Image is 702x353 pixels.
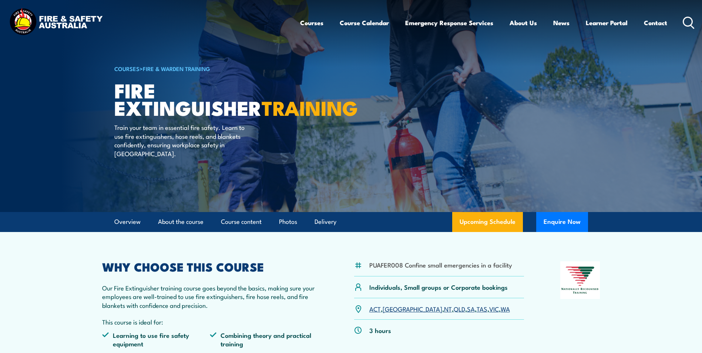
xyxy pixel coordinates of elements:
button: Enquire Now [536,212,588,232]
li: PUAFER008 Confine small emergencies in a facility [369,260,512,269]
p: Individuals, Small groups or Corporate bookings [369,283,508,291]
a: Course Calendar [340,13,389,33]
a: WA [501,304,510,313]
a: Overview [114,212,141,232]
img: Nationally Recognised Training logo. [560,261,600,299]
p: This course is ideal for: [102,317,318,326]
li: Combining theory and practical training [210,331,318,348]
a: Delivery [315,212,336,232]
a: About the course [158,212,204,232]
a: Upcoming Schedule [452,212,523,232]
p: 3 hours [369,326,391,334]
p: Our Fire Extinguisher training course goes beyond the basics, making sure your employees are well... [102,283,318,309]
a: TAS [477,304,487,313]
h6: > [114,64,297,73]
strong: TRAINING [262,92,358,122]
a: About Us [510,13,537,33]
a: Course content [221,212,262,232]
a: Fire & Warden Training [143,64,210,73]
p: , , , , , , , [369,305,510,313]
a: Photos [279,212,297,232]
a: [GEOGRAPHIC_DATA] [383,304,442,313]
a: SA [467,304,475,313]
a: COURSES [114,64,140,73]
a: News [553,13,570,33]
a: QLD [454,304,465,313]
a: Learner Portal [586,13,628,33]
h2: WHY CHOOSE THIS COURSE [102,261,318,272]
li: Learning to use fire safety equipment [102,331,210,348]
a: VIC [489,304,499,313]
a: NT [444,304,452,313]
h1: Fire Extinguisher [114,81,297,116]
a: Contact [644,13,667,33]
a: Emergency Response Services [405,13,493,33]
a: Courses [300,13,323,33]
a: ACT [369,304,381,313]
p: Train your team in essential fire safety. Learn to use fire extinguishers, hose reels, and blanke... [114,123,249,158]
